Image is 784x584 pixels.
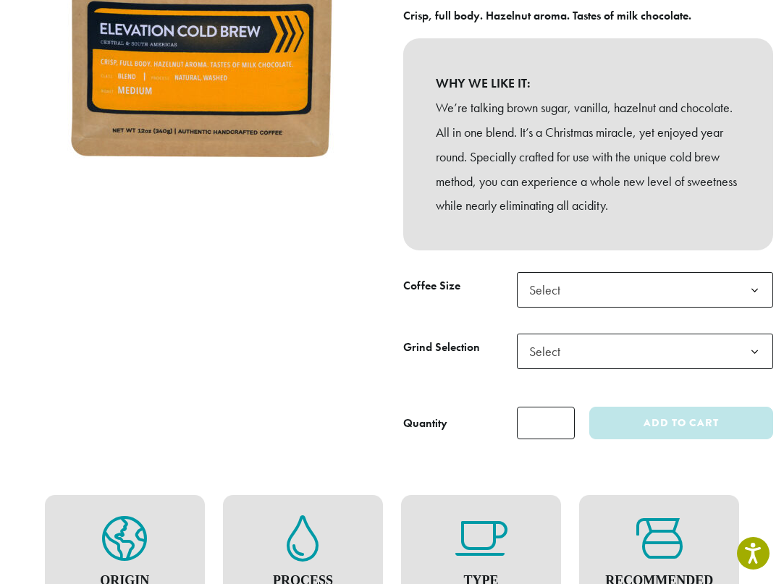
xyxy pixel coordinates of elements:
[403,8,691,23] b: Crisp, full body. Hazelnut aroma. Tastes of milk chocolate.
[403,276,517,297] label: Coffee Size
[436,71,741,96] b: WHY WE LIKE IT:
[436,96,741,218] p: We’re talking brown sugar, vanilla, hazelnut and chocolate. All in one blend. It’s a Christmas mi...
[517,334,774,369] span: Select
[403,415,447,432] div: Quantity
[517,407,575,439] input: Product quantity
[589,407,773,439] button: Add to cart
[523,276,575,304] span: Select
[523,337,575,365] span: Select
[517,272,774,308] span: Select
[403,337,517,358] label: Grind Selection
